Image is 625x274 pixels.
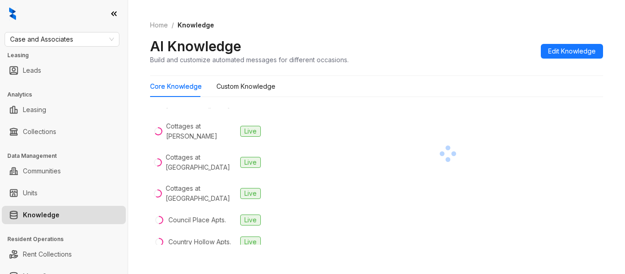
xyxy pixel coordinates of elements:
[23,206,59,224] a: Knowledge
[541,44,603,59] button: Edit Knowledge
[7,152,128,160] h3: Data Management
[23,101,46,119] a: Leasing
[7,235,128,243] h3: Resident Operations
[2,61,126,80] li: Leads
[2,206,126,224] li: Knowledge
[240,236,261,247] span: Live
[23,123,56,141] a: Collections
[240,188,261,199] span: Live
[216,81,275,91] div: Custom Knowledge
[166,183,237,204] div: Cottages at [GEOGRAPHIC_DATA]
[23,61,41,80] a: Leads
[240,215,261,226] span: Live
[23,162,61,180] a: Communities
[240,157,261,168] span: Live
[23,184,38,202] a: Units
[2,162,126,180] li: Communities
[240,126,261,137] span: Live
[168,215,226,225] div: Council Place Apts.
[172,20,174,30] li: /
[548,46,596,56] span: Edit Knowledge
[150,81,202,91] div: Core Knowledge
[178,21,214,29] span: Knowledge
[2,184,126,202] li: Units
[7,91,128,99] h3: Analytics
[2,245,126,263] li: Rent Collections
[2,101,126,119] li: Leasing
[148,20,170,30] a: Home
[166,152,237,172] div: Cottages at [GEOGRAPHIC_DATA]
[150,38,241,55] h2: AI Knowledge
[168,237,231,247] div: Country Hollow Apts.
[7,51,128,59] h3: Leasing
[150,55,349,64] div: Build and customize automated messages for different occasions.
[166,121,237,141] div: Cottages at [PERSON_NAME]
[9,7,16,20] img: logo
[10,32,114,46] span: Case and Associates
[2,123,126,141] li: Collections
[23,245,72,263] a: Rent Collections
